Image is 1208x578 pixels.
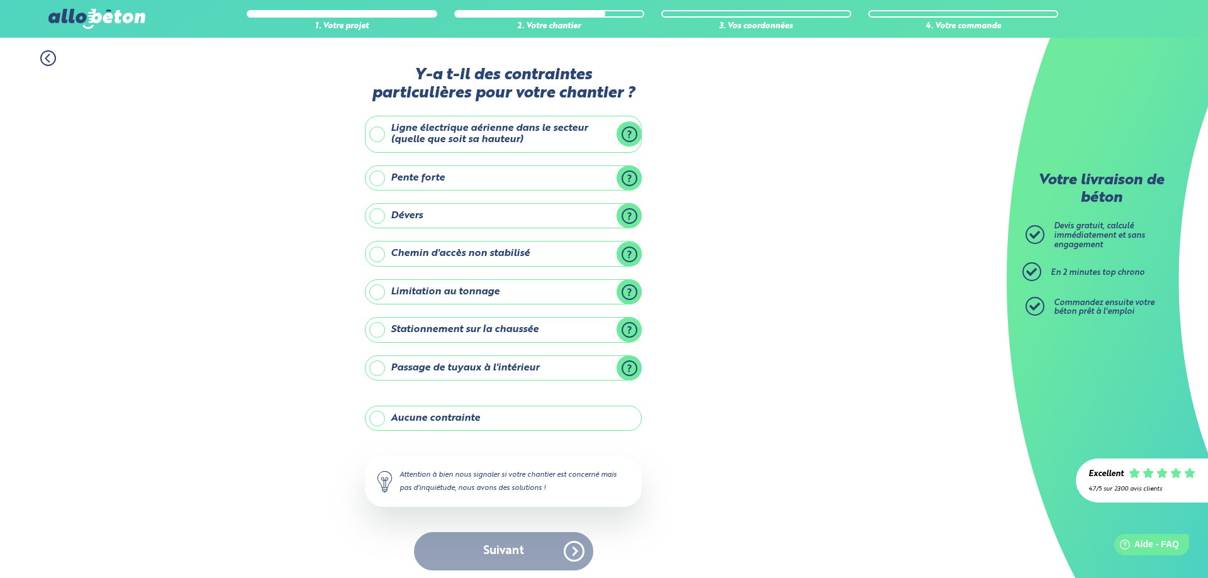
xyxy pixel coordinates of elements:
[868,22,1058,31] div: 4. Votre commande
[1054,299,1155,316] span: Commandez ensuite votre béton prêt à l'emploi
[365,241,642,266] label: Chemin d'accès non stabilisé
[1051,269,1144,277] span: En 2 minutes top chrono
[365,317,642,342] label: Stationnement sur la chaussée
[1088,486,1195,492] div: 4.7/5 sur 2300 avis clients
[365,279,642,304] label: Limitation au tonnage
[365,456,642,506] div: Attention à bien nous signaler si votre chantier est concerné mais pas d'inquiétude, nous avons d...
[48,9,145,29] img: allobéton
[365,116,642,153] label: Ligne électrique aérienne dans le secteur (quelle que soit sa hauteur)
[1096,529,1194,564] iframe: Help widget launcher
[365,165,642,191] label: Pente forte
[247,22,437,31] div: 1. Votre projet
[1029,172,1173,207] p: Votre livraison de béton
[365,406,642,431] label: Aucune contrainte
[365,203,642,228] label: Dévers
[454,22,644,31] div: 2. Votre chantier
[365,355,642,381] label: Passage de tuyaux à l'intérieur
[365,66,642,103] label: Y-a t-il des contraintes particulières pour votre chantier ?
[661,22,851,31] div: 3. Vos coordonnées
[1088,470,1124,479] div: Excellent
[1054,222,1145,248] span: Devis gratuit, calculé immédiatement et sans engagement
